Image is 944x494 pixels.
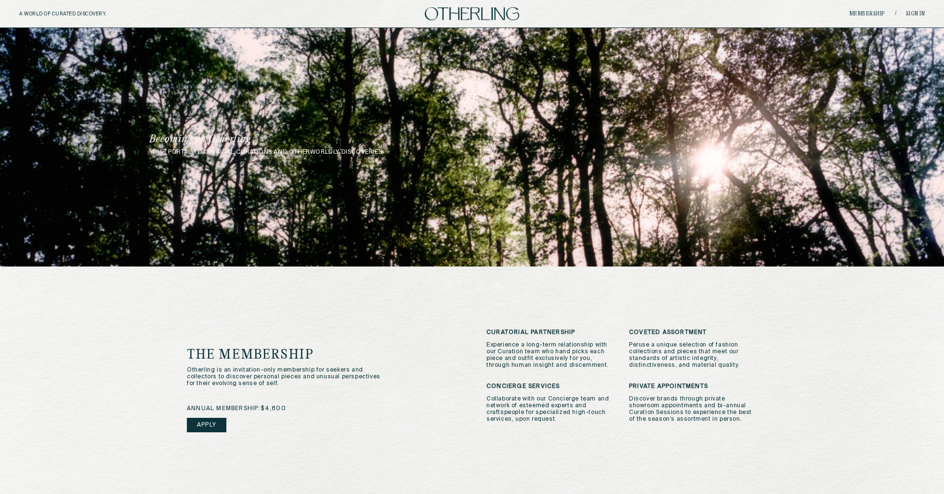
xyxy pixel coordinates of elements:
h5: A WORLD OF CURATED DISCOVERY. [19,11,149,17]
h1: the membership [187,348,426,362]
p: Otherling is an invitation-only membership for seekers and collectors to discover personal pieces... [187,367,390,387]
img: logo [425,7,519,20]
h3: Private Appointments [629,383,757,390]
a: Sign in [906,11,925,17]
a: Apply [187,418,226,432]
h1: Becoming an Otherling [149,134,537,144]
h3: Concierge Services [486,383,615,390]
span: annual membership: $4,800 [187,405,286,412]
a: Membership [850,11,885,17]
span: / [895,10,896,17]
p: Collaborate with our Concierge team and network of esteemed experts and craftspeople for speciali... [486,396,615,423]
p: Peruse a unique selection of fashion collections and pieces that meet our standards of artistic i... [629,342,757,369]
p: your portal to original curations and otherworldly discoveries. [149,149,795,156]
p: Experience a long-term relationship with our Curation team who hand picks each piece and outfit e... [486,342,615,369]
h3: Coveted Assortment [629,329,757,336]
p: Discover brands through private showroom appointments and bi-annual Curation Sessions to experien... [629,396,757,423]
h3: Curatorial Partnership [486,329,615,336]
